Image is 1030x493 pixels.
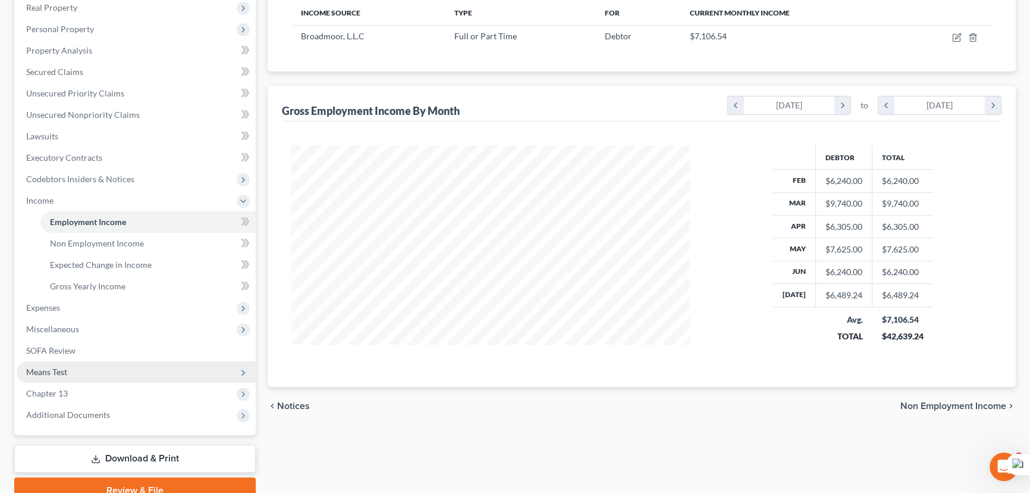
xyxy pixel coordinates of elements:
div: $9,740.00 [825,198,862,210]
div: $42,639.24 [882,330,924,342]
i: chevron_left [878,96,894,114]
i: chevron_right [985,96,1001,114]
iframe: Intercom live chat [990,453,1018,481]
button: chevron_left Notices [268,401,310,411]
span: Codebtors Insiders & Notices [26,174,134,184]
i: chevron_left [728,96,744,114]
div: TOTAL [825,330,863,342]
span: to [861,99,868,111]
a: SOFA Review [17,340,256,361]
div: $6,240.00 [825,266,862,278]
span: Current Monthly Income [690,8,790,17]
span: Executory Contracts [26,152,102,163]
span: Non Employment Income [900,401,1006,411]
span: 4 [1014,453,1023,462]
span: Unsecured Nonpriority Claims [26,110,140,120]
th: Apr [773,215,816,238]
td: $6,489.24 [872,284,933,307]
div: $6,240.00 [825,175,862,187]
span: Type [454,8,472,17]
div: $7,106.54 [882,314,924,326]
a: Employment Income [40,211,256,233]
a: Gross Yearly Income [40,276,256,297]
a: Download & Print [14,445,256,473]
span: Debtor [605,31,632,41]
i: chevron_right [834,96,850,114]
td: $6,305.00 [872,215,933,238]
span: Gross Yearly Income [50,281,125,291]
span: Expenses [26,302,60,313]
div: $7,625.00 [825,244,862,255]
span: Chapter 13 [26,388,68,398]
a: Property Analysis [17,40,256,61]
span: $7,106.54 [690,31,727,41]
span: Expected Change in Income [50,260,152,270]
a: Secured Claims [17,61,256,83]
span: Miscellaneous [26,324,79,334]
td: $7,625.00 [872,238,933,261]
td: $9,740.00 [872,192,933,215]
span: Broadmoor, L.L.C [301,31,365,41]
i: chevron_right [1006,401,1016,411]
div: [DATE] [894,96,985,114]
a: Lawsuits [17,126,256,147]
a: Non Employment Income [40,233,256,254]
span: Income Source [301,8,360,17]
th: Total [872,145,933,169]
th: Feb [773,170,816,192]
span: Notices [277,401,310,411]
span: Employment Income [50,217,126,227]
span: Lawsuits [26,131,58,141]
div: [DATE] [744,96,835,114]
span: Property Analysis [26,45,92,55]
span: Personal Property [26,24,94,34]
div: Gross Employment Income By Month [282,104,460,118]
div: $6,305.00 [825,221,862,233]
span: Non Employment Income [50,238,144,248]
a: Expected Change in Income [40,254,256,276]
span: SOFA Review [26,345,76,355]
i: chevron_left [268,401,277,411]
span: Secured Claims [26,67,83,77]
td: $6,240.00 [872,261,933,283]
span: Means Test [26,367,67,377]
div: $6,489.24 [825,289,862,301]
span: Income [26,195,54,205]
th: Debtor [816,145,872,169]
span: Real Property [26,2,77,13]
span: For [605,8,620,17]
a: Unsecured Nonpriority Claims [17,104,256,126]
th: Jun [773,261,816,283]
span: Additional Documents [26,410,110,420]
div: Avg. [825,314,863,326]
th: Mar [773,192,816,215]
td: $6,240.00 [872,170,933,192]
th: May [773,238,816,261]
span: Unsecured Priority Claims [26,88,124,98]
a: Unsecured Priority Claims [17,83,256,104]
a: Executory Contracts [17,147,256,169]
span: Full or Part Time [454,31,516,41]
button: Non Employment Income chevron_right [900,401,1016,411]
th: [DATE] [773,284,816,307]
